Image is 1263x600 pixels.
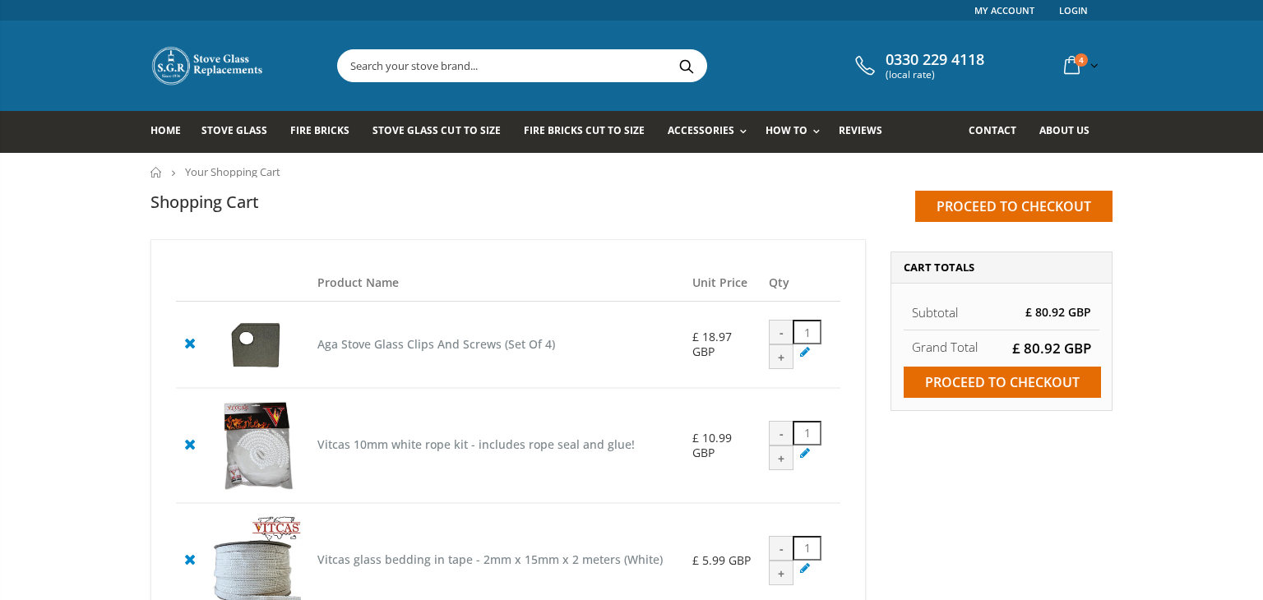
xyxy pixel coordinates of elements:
span: 4 [1075,53,1088,67]
div: + [769,561,793,585]
div: + [769,445,793,470]
span: Subtotal [912,304,958,321]
a: Aga Stove Glass Clips And Screws (Set Of 4) [317,336,555,352]
strong: Grand Total [912,339,978,355]
span: About us [1039,123,1090,137]
div: - [769,320,793,344]
a: Stove Glass Cut To Size [372,111,512,153]
h1: Shopping Cart [150,191,259,213]
input: Proceed to checkout [904,367,1101,398]
a: 0330 229 4118 (local rate) [851,51,984,81]
a: Home [150,167,163,178]
a: 4 [1057,49,1102,81]
span: Accessories [668,123,734,137]
a: Vitcas 10mm white rope kit - includes rope seal and glue! [317,436,635,452]
a: Reviews [839,111,895,153]
a: Accessories [668,111,755,153]
img: Aga Stove Glass Clips And Screws (Set Of 4) [212,314,301,374]
a: About us [1039,111,1102,153]
span: £ 5.99 GBP [692,552,751,568]
a: Fire Bricks [290,111,362,153]
input: Proceed to checkout [915,191,1113,222]
span: (local rate) [886,69,984,81]
span: Contact [969,123,1016,137]
img: Vitcas 10mm white rope kit - includes rope seal and glue! [212,401,301,490]
div: - [769,421,793,445]
th: Unit Price [684,265,761,302]
span: Home [150,123,181,137]
span: £ 18.97 GBP [692,329,732,359]
th: Qty [761,265,840,302]
span: Your Shopping Cart [185,164,280,179]
span: How To [766,123,807,137]
a: Home [150,111,193,153]
th: Product Name [309,265,684,302]
div: + [769,344,793,369]
span: Fire Bricks [290,123,349,137]
a: Contact [969,111,1029,153]
a: Stove Glass [201,111,280,153]
span: Stove Glass Cut To Size [372,123,500,137]
span: Stove Glass [201,123,267,137]
span: £ 80.92 GBP [1025,304,1091,320]
span: £ 80.92 GBP [1012,339,1091,358]
a: Fire Bricks Cut To Size [524,111,657,153]
div: - [769,536,793,561]
input: Search your stove brand... [338,50,891,81]
span: 0330 229 4118 [886,51,984,69]
span: Reviews [839,123,882,137]
a: Vitcas glass bedding in tape - 2mm x 15mm x 2 meters (White) [317,552,663,567]
button: Search [668,50,705,81]
span: Cart Totals [904,260,974,275]
span: £ 10.99 GBP [692,430,732,460]
img: Stove Glass Replacement [150,45,266,86]
a: How To [766,111,828,153]
span: Fire Bricks Cut To Size [524,123,645,137]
